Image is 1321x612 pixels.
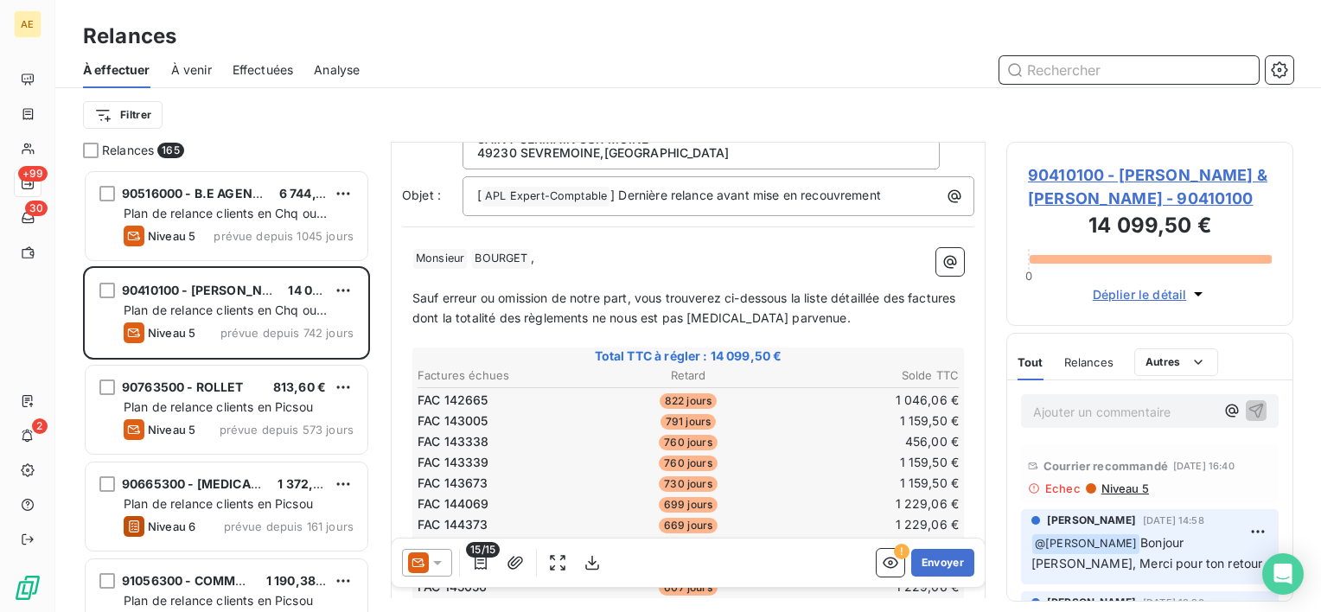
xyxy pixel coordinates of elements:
span: 1 372,01 € [278,476,338,491]
span: 1 190,38 € [266,573,328,588]
span: À venir [171,61,212,79]
div: AE [14,10,41,38]
span: prévue depuis 742 jours [220,326,354,340]
span: 91056300 - COMMON [122,573,255,588]
span: 6 744,17 € [279,186,340,201]
div: Open Intercom Messenger [1262,553,1304,595]
span: Monsieur [413,249,467,269]
span: 607 jours [659,580,717,596]
span: Plan de relance clients en Picsou [124,399,313,414]
button: Filtrer [83,101,163,129]
span: Effectuées [233,61,294,79]
span: Tout [1018,355,1043,369]
img: Logo LeanPay [14,574,41,602]
span: Plan de relance clients en Picsou [124,593,313,608]
td: 1 159,50 € [780,411,960,430]
button: Envoyer [911,549,974,577]
span: Sauf erreur ou omission de notre part, vous trouverez ci-dessous la liste détaillée des factures ... [412,290,960,325]
span: BOURGET [472,249,530,269]
span: [PERSON_NAME] [1047,595,1136,610]
span: 2 [32,418,48,434]
span: FAC 143339 [418,454,489,471]
td: 1 229,06 € [780,536,960,555]
span: Relances [102,142,154,159]
span: 760 jours [659,456,717,471]
span: Total TTC à régler : 14 099,50 € [415,347,961,365]
span: Plan de relance clients en Picsou [124,496,313,511]
span: Relances [1064,355,1114,369]
span: prévue depuis 573 jours [220,423,354,437]
th: Solde TTC [780,367,960,385]
input: Rechercher [999,56,1259,84]
span: 14 099,50 € [288,283,360,297]
span: [DATE] 12:20 [1143,597,1204,608]
span: 730 jours [659,476,717,492]
span: [DATE] 14:58 [1143,515,1204,526]
button: Déplier le détail [1088,284,1213,304]
span: Bonjour [PERSON_NAME], Merci pour ton retour [1031,535,1262,571]
span: 699 jours [659,497,718,513]
button: Autres [1134,348,1218,376]
span: FAC 143338 [418,433,489,450]
span: Plan de relance clients en Chq ou Virement [124,303,327,335]
span: APL Expert-Comptable [482,187,609,207]
span: FAC 143673 [418,475,488,492]
span: Echec [1045,481,1081,495]
span: À effectuer [83,61,150,79]
p: 49230 SEVREMOINE , [GEOGRAPHIC_DATA] [477,146,925,160]
span: FAC 142665 [418,392,488,409]
span: Niveau 5 [1100,481,1149,495]
span: Niveau 5 [148,326,195,340]
span: Niveau 6 [148,520,195,533]
span: Objet : [402,188,441,202]
span: Niveau 5 [148,229,195,243]
td: 456,00 € [780,432,960,451]
span: prévue depuis 1045 jours [214,229,354,243]
h3: Relances [83,21,176,52]
span: 165 [157,143,183,158]
th: Factures échues [417,367,597,385]
td: 1 159,50 € [780,474,960,493]
span: [DATE] 16:40 [1173,461,1235,471]
span: Analyse [314,61,360,79]
span: Courrier recommandé [1043,459,1168,473]
span: prévue depuis 161 jours [224,520,354,533]
td: 1 159,50 € [780,453,960,472]
span: Déplier le détail [1093,285,1187,303]
td: 1 046,06 € [780,391,960,410]
td: 1 229,06 € [780,515,960,534]
span: Plan de relance clients en Chq ou Virement [124,206,327,238]
span: +99 [18,166,48,182]
span: @ [PERSON_NAME] [1032,534,1139,554]
span: 90410100 - [PERSON_NAME] & [PERSON_NAME] - 90410100 [1028,163,1272,210]
span: [PERSON_NAME] [1047,513,1136,528]
span: FAC 144069 [418,495,489,513]
span: 791 jours [660,414,716,430]
div: grid [83,169,370,612]
th: Retard [598,367,778,385]
span: 813,60 € [273,379,326,394]
span: 669 jours [659,518,718,533]
span: 15/15 [466,542,500,558]
span: ] Dernière relance avant mise en recouvrement [610,188,881,202]
span: 30 [25,201,48,216]
span: FAC 143005 [418,412,488,430]
span: [ [477,188,482,202]
span: 90516000 - B.E AGENCEMENT [122,186,306,201]
span: , [531,250,534,265]
span: 90763500 - ROLLET [122,379,244,394]
span: FAC 144373 [418,516,488,533]
span: 0 [1025,269,1032,283]
td: 1 229,06 € [780,494,960,513]
span: 90665300 - [MEDICAL_DATA] [122,476,300,491]
span: 90410100 - [PERSON_NAME] & [PERSON_NAME] [122,283,412,297]
span: 822 jours [660,393,717,409]
span: 760 jours [659,435,717,450]
h3: 14 099,50 € [1028,210,1272,245]
span: Niveau 5 [148,423,195,437]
